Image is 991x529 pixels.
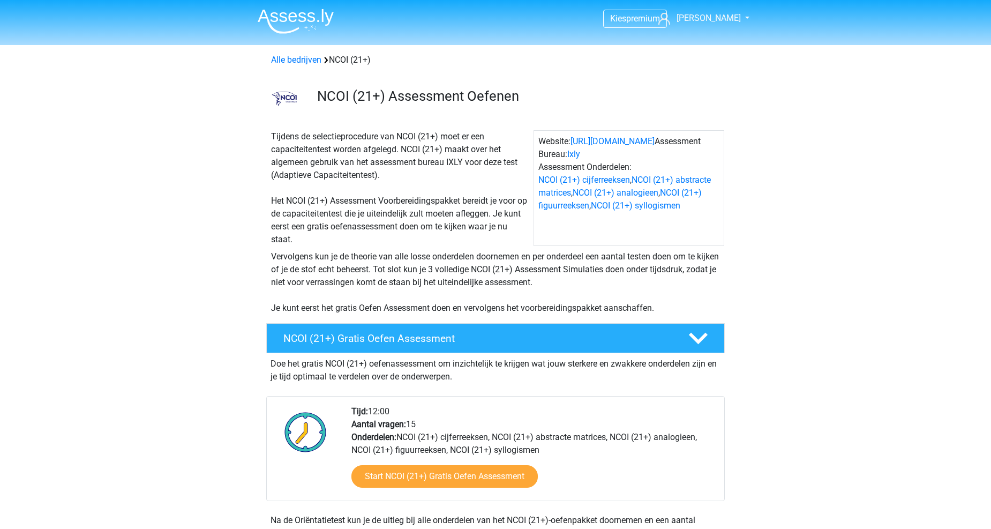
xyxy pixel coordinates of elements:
[351,432,396,442] b: Onderdelen:
[351,406,368,416] b: Tijd:
[266,353,725,383] div: Doe het gratis NCOI (21+) oefenassessment om inzichtelijk te krijgen wat jouw sterkere en zwakker...
[567,149,580,159] a: Ixly
[626,13,660,24] span: premium
[534,130,724,246] div: Website: Assessment Bureau: Assessment Onderdelen: , , , ,
[351,465,538,488] a: Start NCOI (21+) Gratis Oefen Assessment
[267,250,724,315] div: Vervolgens kun je de theorie van alle losse onderdelen doornemen en per onderdeel een aantal test...
[279,405,333,459] img: Klok
[538,175,630,185] a: NCOI (21+) cijferreeksen
[271,55,321,65] a: Alle bedrijven
[604,11,666,26] a: Kiespremium
[654,12,742,25] a: [PERSON_NAME]
[267,54,724,66] div: NCOI (21+)
[262,323,729,353] a: NCOI (21+) Gratis Oefen Assessment
[283,332,671,345] h4: NCOI (21+) Gratis Oefen Assessment
[570,136,655,146] a: [URL][DOMAIN_NAME]
[573,188,658,198] a: NCOI (21+) analogieen
[267,130,534,246] div: Tijdens de selectieprocedure van NCOI (21+) moet er een capaciteitentest worden afgelegd. NCOI (2...
[610,13,626,24] span: Kies
[258,9,334,34] img: Assessly
[351,419,406,429] b: Aantal vragen:
[343,405,724,501] div: 12:00 15 NCOI (21+) cijferreeksen, NCOI (21+) abstracte matrices, NCOI (21+) analogieen, NCOI (21...
[677,13,741,23] span: [PERSON_NAME]
[317,88,716,105] h3: NCOI (21+) Assessment Oefenen
[591,200,680,211] a: NCOI (21+) syllogismen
